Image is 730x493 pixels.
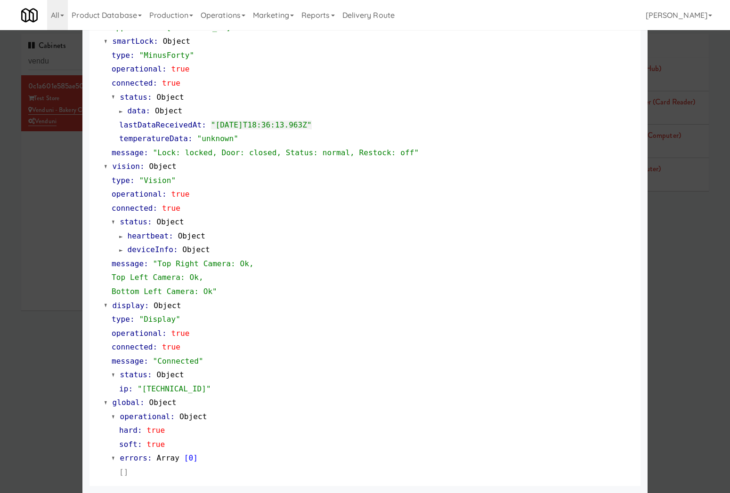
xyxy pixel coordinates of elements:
[144,148,148,157] span: :
[139,176,176,185] span: "Vision"
[171,64,190,73] span: true
[138,426,142,435] span: :
[128,384,133,393] span: :
[149,398,176,407] span: Object
[170,412,175,421] span: :
[162,64,167,73] span: :
[169,231,173,240] span: :
[113,398,140,407] span: global
[140,162,145,171] span: :
[162,342,180,351] span: true
[147,93,152,102] span: :
[112,259,144,268] span: message
[112,204,153,213] span: connected
[128,106,146,115] span: data
[162,204,180,213] span: true
[138,384,211,393] span: "[TECHNICAL_ID]"
[112,9,249,32] span: "SN: 0000573243413959 AppVersion: [TECHNICAL_ID]"
[120,217,147,226] span: status
[147,370,152,379] span: :
[112,329,162,338] span: operational
[179,412,207,421] span: Object
[120,370,147,379] span: status
[113,37,154,46] span: smartLock
[156,217,184,226] span: Object
[163,37,190,46] span: Object
[171,329,190,338] span: true
[119,426,138,435] span: hard
[153,204,158,213] span: :
[128,245,173,254] span: deviceInfo
[149,162,176,171] span: Object
[139,51,194,60] span: "MinusForty"
[162,190,167,199] span: :
[112,148,144,157] span: message
[171,190,190,199] span: true
[178,231,205,240] span: Object
[156,453,179,462] span: Array
[153,79,158,87] span: :
[146,426,165,435] span: true
[184,453,189,462] span: [
[146,106,150,115] span: :
[144,357,148,366] span: :
[21,7,38,24] img: Micromart
[211,120,312,129] span: "[DATE]T18:36:13.963Z"
[197,134,238,143] span: "unknown"
[119,120,202,129] span: lastDataReceivedAt
[147,217,152,226] span: :
[119,134,188,143] span: temperatureData
[119,440,138,449] span: soft
[145,301,149,310] span: :
[162,79,180,87] span: true
[120,453,147,462] span: errors
[128,231,169,240] span: heartbeat
[153,357,203,366] span: "Connected"
[112,51,130,60] span: type
[182,245,210,254] span: Object
[156,93,184,102] span: Object
[130,176,135,185] span: :
[120,412,170,421] span: operational
[113,162,140,171] span: vision
[144,259,148,268] span: :
[189,453,194,462] span: 0
[162,329,167,338] span: :
[202,120,206,129] span: :
[130,51,135,60] span: :
[193,453,198,462] span: ]
[173,245,178,254] span: :
[138,440,142,449] span: :
[154,301,181,310] span: Object
[112,342,153,351] span: connected
[113,301,145,310] span: display
[153,148,419,157] span: "Lock: locked, Door: closed, Status: normal, Restock: off"
[147,453,152,462] span: :
[130,315,135,324] span: :
[112,79,153,87] span: connected
[120,93,147,102] span: status
[153,342,158,351] span: :
[112,190,162,199] span: operational
[112,176,130,185] span: type
[112,357,144,366] span: message
[112,259,254,296] span: "Top Right Camera: Ok, Top Left Camera: Ok, Bottom Left Camera: Ok"
[119,384,128,393] span: ip
[140,398,145,407] span: :
[188,134,193,143] span: :
[112,64,162,73] span: operational
[112,315,130,324] span: type
[139,315,180,324] span: "Display"
[156,370,184,379] span: Object
[155,106,182,115] span: Object
[146,440,165,449] span: true
[154,37,158,46] span: :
